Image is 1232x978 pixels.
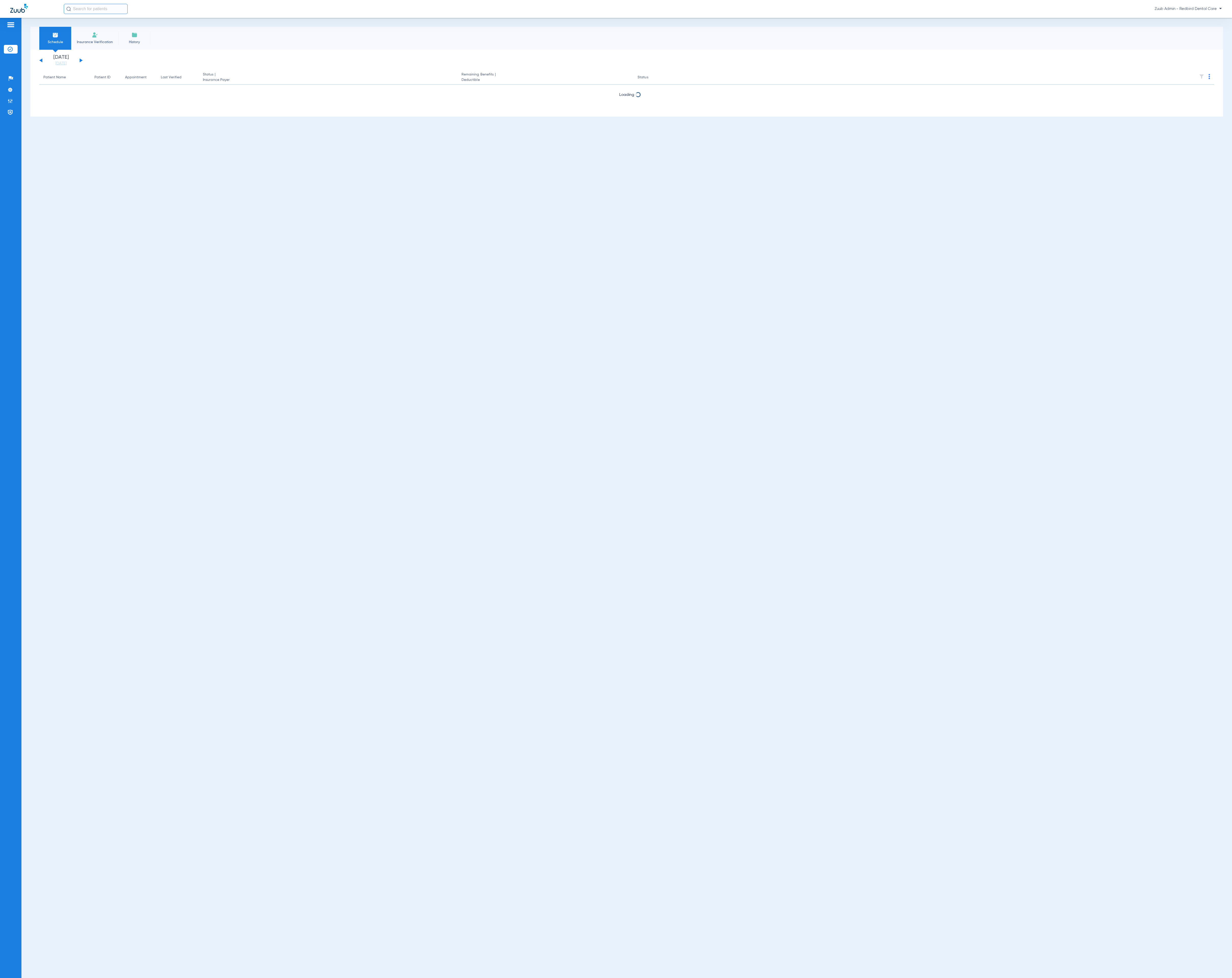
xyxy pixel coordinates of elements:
[66,7,71,11] img: Search Icon
[46,61,76,66] a: [DATE]
[125,75,147,80] div: Appointment
[161,75,195,80] div: Last Verified
[46,55,76,66] li: [DATE]
[64,4,128,14] input: Search for patients
[43,40,67,45] span: Schedule
[619,93,634,97] span: Loading
[633,70,668,85] th: Status
[43,75,86,80] div: Patient Name
[1155,6,1222,11] span: Zuub Admin - Redbird Dental Care
[75,40,115,45] span: Insurance Verification
[43,75,66,80] div: Patient Name
[94,75,111,80] div: Patient ID
[10,4,28,13] img: Zuub Logo
[122,40,147,45] span: History
[131,32,138,38] img: History
[199,70,457,85] th: Status |
[457,70,633,85] th: Remaining Benefits |
[1199,74,1204,79] img: filter.svg
[52,32,58,38] img: Schedule
[7,22,15,28] img: hamburger-icon
[92,32,98,38] img: Manual Insurance Verification
[461,77,629,83] span: Deductible
[94,75,117,80] div: Patient ID
[203,77,453,83] span: Insurance Payer
[161,75,181,80] div: Last Verified
[125,75,153,80] div: Appointment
